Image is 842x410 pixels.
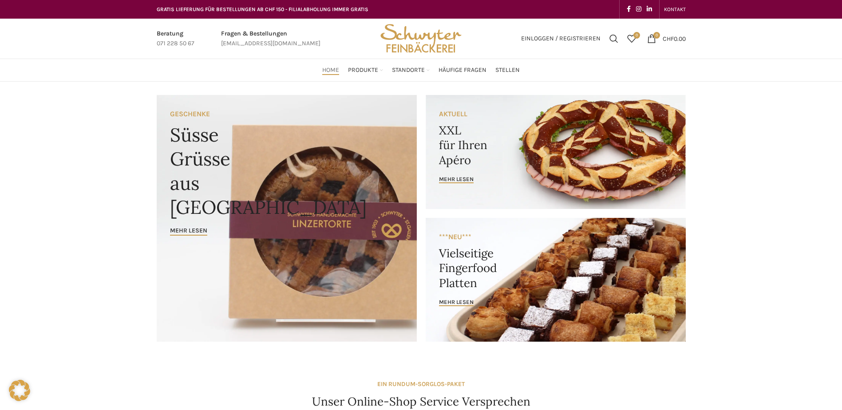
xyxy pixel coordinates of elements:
[377,19,464,59] img: Bäckerei Schwyter
[663,35,686,42] bdi: 0.00
[392,66,425,75] span: Standorte
[152,61,690,79] div: Main navigation
[348,66,378,75] span: Produkte
[377,34,464,42] a: Site logo
[157,6,368,12] span: GRATIS LIEFERUNG FÜR BESTELLUNGEN AB CHF 150 - FILIALABHOLUNG IMMER GRATIS
[663,35,674,42] span: CHF
[653,32,660,39] span: 0
[348,61,383,79] a: Produkte
[664,6,686,12] span: KONTAKT
[643,30,690,47] a: 0 CHF0.00
[660,0,690,18] div: Secondary navigation
[633,3,644,16] a: Instagram social link
[605,30,623,47] a: Suchen
[521,35,601,42] span: Einloggen / Registrieren
[664,0,686,18] a: KONTAKT
[392,61,430,79] a: Standorte
[623,30,640,47] a: 0
[322,66,339,75] span: Home
[312,394,530,410] h4: Unser Online-Shop Service Versprechen
[377,380,465,388] strong: EIN RUNDUM-SORGLOS-PAKET
[517,30,605,47] a: Einloggen / Registrieren
[633,32,640,39] span: 0
[322,61,339,79] a: Home
[439,61,486,79] a: Häufige Fragen
[439,66,486,75] span: Häufige Fragen
[624,3,633,16] a: Facebook social link
[623,30,640,47] div: Meine Wunschliste
[644,3,655,16] a: Linkedin social link
[157,95,417,342] a: Banner link
[221,29,320,49] a: Infobox link
[495,61,520,79] a: Stellen
[157,29,194,49] a: Infobox link
[426,95,686,209] a: Banner link
[426,218,686,342] a: Banner link
[495,66,520,75] span: Stellen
